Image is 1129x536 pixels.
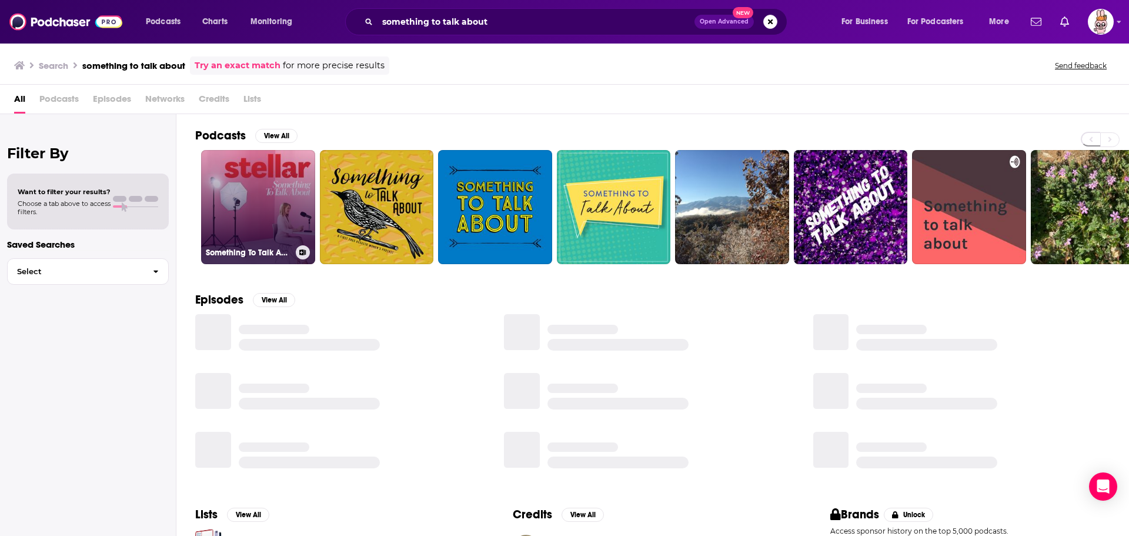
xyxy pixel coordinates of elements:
h3: Something To Talk About [206,248,291,258]
button: open menu [138,12,196,31]
h2: Lists [195,507,218,522]
button: open menu [981,12,1024,31]
a: Show notifications dropdown [1055,12,1074,32]
span: Want to filter your results? [18,188,111,196]
img: Podchaser - Follow, Share and Rate Podcasts [9,11,122,33]
span: Logged in as Nouel [1088,9,1114,35]
button: View All [255,129,298,143]
p: Access sponsor history on the top 5,000 podcasts. [830,527,1110,535]
span: Credits [199,89,229,114]
a: All [14,89,25,114]
a: EpisodesView All [195,292,295,307]
button: View All [253,293,295,307]
span: For Business [841,14,888,30]
span: Lists [243,89,261,114]
button: Send feedback [1051,61,1110,71]
a: ListsView All [195,507,269,522]
span: Networks [145,89,185,114]
img: User Profile [1088,9,1114,35]
input: Search podcasts, credits, & more... [378,12,694,31]
span: More [989,14,1009,30]
h3: something to talk about [82,60,185,71]
div: Search podcasts, credits, & more... [356,8,799,35]
a: Charts [195,12,235,31]
a: PodcastsView All [195,128,298,143]
span: Charts [202,14,228,30]
h2: Podcasts [195,128,246,143]
h3: Search [39,60,68,71]
button: Unlock [884,508,934,522]
button: View All [227,508,269,522]
a: Something To Talk About [201,150,315,264]
span: Open Advanced [700,19,749,25]
span: Podcasts [39,89,79,114]
button: Show profile menu [1088,9,1114,35]
span: Choose a tab above to access filters. [18,199,111,216]
button: Open AdvancedNew [694,15,754,29]
span: Podcasts [146,14,181,30]
button: View All [562,508,604,522]
h2: Credits [513,507,552,522]
h2: Filter By [7,145,169,162]
button: open menu [900,12,981,31]
span: for more precise results [283,59,385,72]
a: CreditsView All [513,507,604,522]
a: Show notifications dropdown [1026,12,1046,32]
h2: Episodes [195,292,243,307]
button: Select [7,258,169,285]
span: For Podcasters [907,14,964,30]
button: open menu [833,12,903,31]
div: Open Intercom Messenger [1089,472,1117,501]
h2: Brands [830,507,879,522]
span: Select [8,268,143,275]
span: Monitoring [250,14,292,30]
button: open menu [242,12,308,31]
p: Saved Searches [7,239,169,250]
a: Try an exact match [195,59,280,72]
span: Episodes [93,89,131,114]
span: New [733,7,754,18]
